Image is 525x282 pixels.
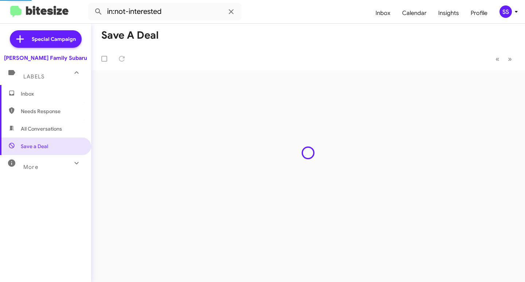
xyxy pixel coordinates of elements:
[101,30,159,41] h1: Save a Deal
[23,73,44,80] span: Labels
[21,143,48,150] span: Save a Deal
[4,54,87,62] div: [PERSON_NAME] Family Subaru
[499,5,512,18] div: SS
[23,164,38,170] span: More
[21,90,83,97] span: Inbox
[10,30,82,48] a: Special Campaign
[493,5,517,18] button: SS
[21,108,83,115] span: Needs Response
[432,3,465,24] a: Insights
[32,35,76,43] span: Special Campaign
[503,51,516,66] button: Next
[88,3,241,20] input: Search
[495,54,499,63] span: «
[465,3,493,24] a: Profile
[21,125,62,132] span: All Conversations
[491,51,504,66] button: Previous
[370,3,396,24] a: Inbox
[508,54,512,63] span: »
[396,3,432,24] a: Calendar
[491,51,516,66] nav: Page navigation example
